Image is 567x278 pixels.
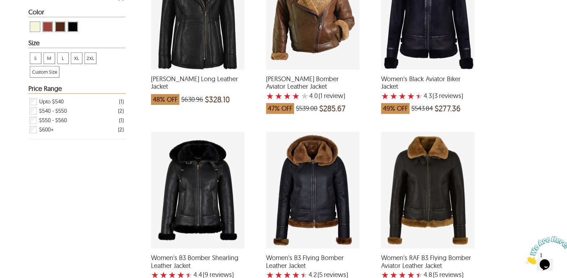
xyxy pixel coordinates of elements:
span: $277.36 [435,105,461,112]
label: 1 rating [266,92,274,99]
span: L [58,53,68,64]
label: 3 rating [283,92,291,99]
label: 5 rating [301,92,308,99]
span: $600+ [39,125,54,134]
span: $550 - $560 [39,116,67,125]
span: ) [433,92,463,99]
span: 2XL [85,53,96,64]
div: Filter Upto $540 Women Aviator Leather Jackets [29,97,124,106]
div: View Black Women Aviator Leather Jackets [68,22,78,32]
div: View Cognac Women Aviator Leather Jackets [42,22,53,32]
span: Women's RAF B3 Flying Bomber Aviator Leather Jacket [381,254,475,269]
label: 3 rating [398,92,406,99]
div: View M Women Aviator Leather Jackets [44,52,55,64]
img: Chat attention grabber [3,3,47,31]
div: View L Women Aviator Leather Jackets [57,52,69,64]
span: (1 [319,92,323,99]
div: ( 2 ) [118,125,124,134]
span: 49% OFF [381,103,410,114]
label: 4.3 [424,92,432,99]
span: Upto $540 [39,97,64,106]
span: Custom Size [30,66,59,77]
div: ( 1 ) [119,97,124,106]
div: View 2XL Women Aviator Leather Jackets [84,52,96,64]
span: Women's B3 Flying Bomber Leather Jacket [266,254,360,269]
a: Kiana Bomber Aviator Leather Jacket with a 4 Star Rating 1 Product Review which was at a price of... [266,65,360,117]
div: Heading Filter Women Aviator Leather Jackets by Price Range [28,85,125,94]
div: ( 2 ) [118,106,124,115]
span: $543.84 [411,105,433,112]
a: Deborah Shearling Long Leather Jacket which was at a price of $630.96, now after discount the pri... [151,65,244,108]
span: 47% OFF [266,103,294,114]
div: View Brown ( Brand Color ) Women Aviator Leather Jackets [55,22,65,32]
div: View Custom Size Women Aviator Leather Jackets [30,66,59,78]
span: S [30,53,41,64]
span: review [323,92,343,99]
span: reviews [438,92,461,99]
div: Heading Filter Women Aviator Leather Jackets by Size [28,40,125,48]
label: 1 rating [381,92,389,99]
label: 4.0 [309,92,318,99]
span: ) [319,92,345,99]
div: View S Women Aviator Leather Jackets [30,52,41,64]
span: 1 [3,3,6,9]
label: 2 rating [275,92,283,99]
label: 4 rating [292,92,300,99]
label: 5 rating [416,92,423,99]
div: Filter $600+ Women Aviator Leather Jackets [29,125,124,134]
span: $285.67 [319,105,346,112]
span: $539.00 [296,105,317,112]
span: $630.96 [181,96,203,103]
span: Women's B3 Bomber Shearling Leather Jacket [151,254,244,269]
div: View XL Women Aviator Leather Jackets [71,52,82,64]
span: Deborah Shearling Long Leather Jacket [151,75,244,91]
div: Heading Filter Women Aviator Leather Jackets by Color [28,9,125,17]
span: Kiana Bomber Aviator Leather Jacket [266,75,360,91]
div: Filter $540 - $550 Women Aviator Leather Jackets [29,106,124,116]
span: Women's Black Aviator Biker Jacket [381,75,475,91]
span: M [44,53,55,64]
span: XL [71,53,82,64]
div: Filter $550 - $560 Women Aviator Leather Jackets [29,116,124,125]
label: 2 rating [390,92,398,99]
span: 48% OFF [151,94,179,105]
iframe: chat widget [522,233,567,267]
a: Women's Black Aviator Biker Jacket with a 4.333333333333333 Star Rating 3 Product Review which wa... [381,65,475,117]
label: 4 rating [407,92,415,99]
div: View Beige Women Aviator Leather Jackets [30,22,40,32]
span: (3 [433,92,438,99]
span: $328.10 [205,96,230,103]
div: ( 1 ) [119,116,124,125]
span: $540 - $550 [39,106,67,116]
